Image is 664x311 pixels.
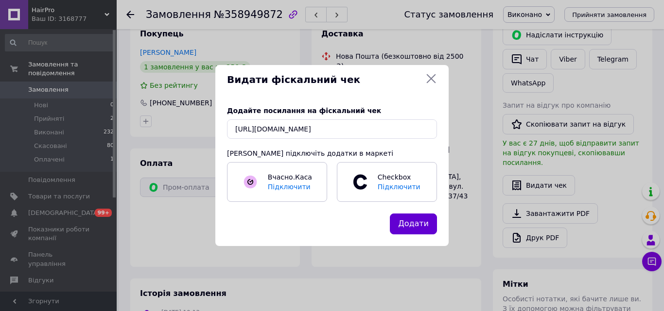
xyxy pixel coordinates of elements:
a: Вчасно.КасаПідключити [227,162,327,202]
span: Підключити [268,183,311,191]
span: Вчасно.Каса [268,173,312,181]
span: Checkbox [373,172,426,192]
div: [PERSON_NAME] підключіть додатки в маркеті [227,148,437,158]
span: Додайте посилання на фіскальний чек [227,107,381,115]
span: Видати фіскальний чек [227,73,421,87]
button: Додати [390,213,437,234]
input: URL чека [227,119,437,139]
a: CheckboxПідключити [337,162,437,202]
span: Підключити [378,183,420,191]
